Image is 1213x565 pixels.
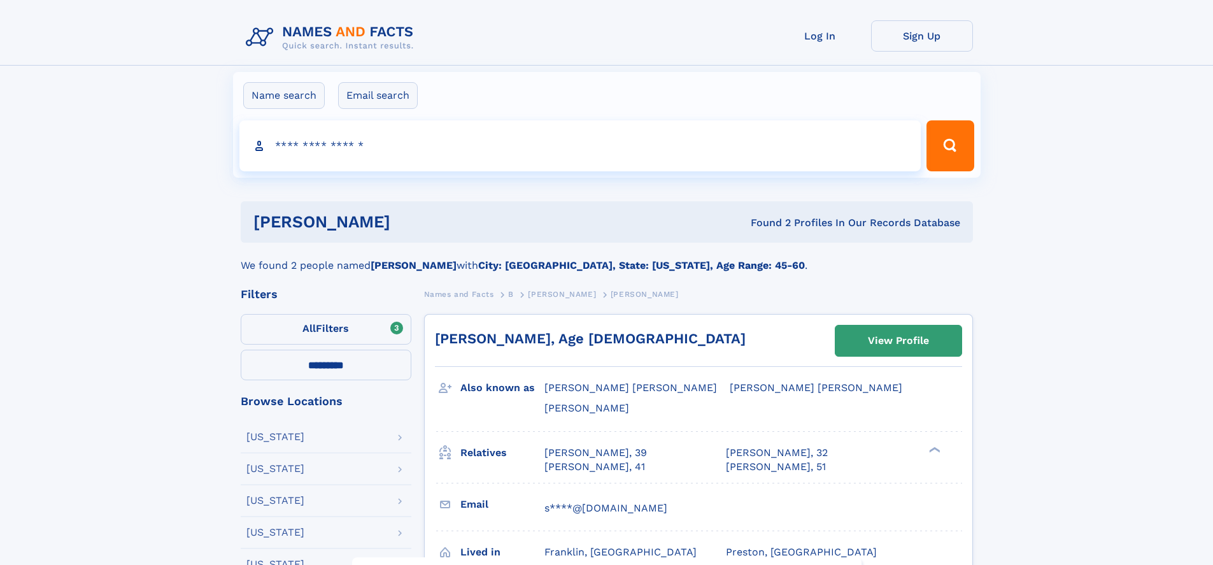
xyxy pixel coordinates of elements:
a: Names and Facts [424,286,494,302]
span: Franklin, [GEOGRAPHIC_DATA] [544,546,697,558]
span: [PERSON_NAME] [PERSON_NAME] [730,382,902,394]
a: [PERSON_NAME], 39 [544,446,647,460]
a: B [508,286,514,302]
h3: Relatives [460,442,544,464]
img: Logo Names and Facts [241,20,424,55]
span: [PERSON_NAME] [544,402,629,414]
div: [US_STATE] [246,464,304,474]
h3: Email [460,494,544,515]
div: ❯ [926,445,941,454]
a: [PERSON_NAME], 51 [726,460,826,474]
span: [PERSON_NAME] [PERSON_NAME] [544,382,717,394]
div: [US_STATE] [246,527,304,538]
a: [PERSON_NAME], 32 [726,446,828,460]
a: [PERSON_NAME], 41 [544,460,645,474]
span: [PERSON_NAME] [528,290,596,299]
b: [PERSON_NAME] [371,259,457,271]
span: B [508,290,514,299]
a: [PERSON_NAME] [528,286,596,302]
button: Search Button [926,120,974,171]
label: Email search [338,82,418,109]
a: Sign Up [871,20,973,52]
div: [US_STATE] [246,496,304,506]
div: Found 2 Profiles In Our Records Database [571,216,960,230]
div: Filters [241,289,411,300]
b: City: [GEOGRAPHIC_DATA], State: [US_STATE], Age Range: 45-60 [478,259,805,271]
label: Filters [241,314,411,345]
div: View Profile [868,326,929,355]
div: [US_STATE] [246,432,304,442]
div: Browse Locations [241,396,411,407]
h3: Lived in [460,541,544,563]
input: search input [239,120,921,171]
h1: [PERSON_NAME] [253,214,571,230]
label: Name search [243,82,325,109]
a: View Profile [835,325,961,356]
a: Log In [769,20,871,52]
span: [PERSON_NAME] [611,290,679,299]
span: Preston, [GEOGRAPHIC_DATA] [726,546,877,558]
span: All [302,322,316,334]
div: We found 2 people named with . [241,243,973,273]
h3: Also known as [460,377,544,399]
a: [PERSON_NAME], Age [DEMOGRAPHIC_DATA] [435,331,746,347]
